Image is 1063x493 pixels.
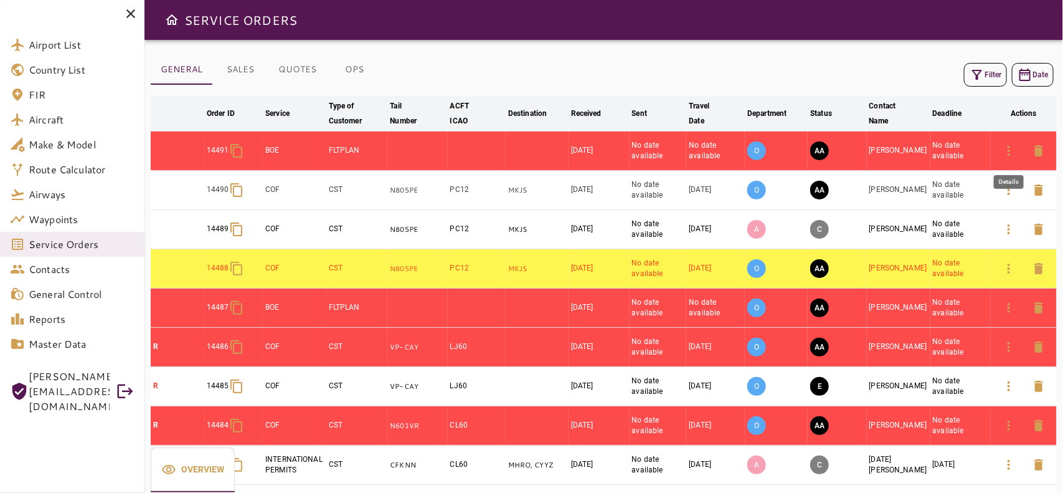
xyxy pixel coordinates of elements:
[867,210,930,249] td: [PERSON_NAME]
[263,132,326,171] td: BOE
[1024,293,1054,323] button: Delete
[569,406,630,446] td: [DATE]
[994,175,1024,205] button: Details
[933,106,962,121] div: Deadline
[1024,214,1054,244] button: Delete
[632,106,664,121] span: Sent
[964,63,1007,87] button: Filter
[867,249,930,289] td: [PERSON_NAME]
[263,249,326,289] td: COF
[29,137,135,152] span: Make & Model
[263,446,326,485] td: INTERNATIONAL PERMITS
[326,446,388,485] td: CST
[747,299,766,317] p: O
[810,106,832,121] div: Status
[151,448,235,492] button: Overview
[29,262,135,277] span: Contacts
[1024,136,1054,166] button: Delete
[630,289,687,328] td: No date available
[569,446,630,485] td: [DATE]
[571,106,618,121] span: Received
[153,381,202,391] p: R
[207,106,251,121] span: Order ID
[867,367,930,406] td: [PERSON_NAME]
[810,106,848,121] span: Status
[151,55,382,85] div: basic tabs example
[448,328,506,367] td: LJ60
[151,55,212,85] button: GENERAL
[448,367,506,406] td: LJ60
[686,446,745,485] td: [DATE]
[630,406,687,446] td: No date available
[448,446,506,485] td: CL60
[265,106,306,121] span: Service
[569,171,630,210] td: [DATE]
[994,411,1024,441] button: Details
[207,302,229,313] p: 14487
[29,87,135,102] span: FIR
[867,132,930,171] td: [PERSON_NAME]
[571,106,602,121] div: Received
[686,171,745,210] td: [DATE]
[326,171,388,210] td: CST
[869,98,928,128] span: Contact Name
[994,293,1024,323] button: Details
[268,55,326,85] button: QUOTES
[930,132,991,171] td: No date available
[810,220,829,239] button: CANCELED
[569,367,630,406] td: [DATE]
[930,289,991,328] td: No date available
[747,181,766,199] p: O
[448,210,506,249] td: PC12
[747,220,766,239] p: A
[263,367,326,406] td: COF
[29,37,135,52] span: Airport List
[207,342,229,352] p: 14486
[810,456,829,474] button: CANCELED
[326,55,382,85] button: OPS
[508,185,566,196] p: MKJS
[630,367,687,406] td: No date available
[1024,411,1054,441] button: Delete
[207,381,229,391] p: 14485
[207,145,229,156] p: 14491
[930,328,991,367] td: No date available
[630,249,687,289] td: No date available
[686,289,745,328] td: No date available
[810,259,829,278] button: AWAITING ASSIGNMENT
[326,328,388,367] td: CST
[630,328,687,367] td: No date available
[867,171,930,210] td: [PERSON_NAME]
[390,421,445,431] p: N601VR
[207,420,229,431] p: 14484
[29,62,135,77] span: Country List
[930,210,991,249] td: No date available
[630,210,687,249] td: No date available
[448,249,506,289] td: PC12
[933,106,978,121] span: Deadline
[810,338,829,357] button: AWAITING ASSIGNMENT
[994,214,1024,244] button: Details
[29,162,135,177] span: Route Calculator
[326,249,388,289] td: CST
[263,289,326,328] td: BOE
[29,287,135,302] span: General Control
[569,132,630,171] td: [DATE]
[207,106,235,121] div: Order ID
[930,446,991,485] td: [DATE]
[207,263,229,274] p: 14488
[390,98,445,128] span: Tail Number
[29,187,135,202] span: Airways
[263,210,326,249] td: COF
[207,184,229,195] p: 14490
[326,289,388,328] td: FLTPLAN
[747,141,766,160] p: O
[930,406,991,446] td: No date available
[686,249,745,289] td: [DATE]
[1024,450,1054,480] button: Delete
[630,171,687,210] td: No date available
[329,98,369,128] div: Type of Customer
[508,106,563,121] span: Destination
[390,381,445,392] p: VP-CAY
[263,406,326,446] td: COF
